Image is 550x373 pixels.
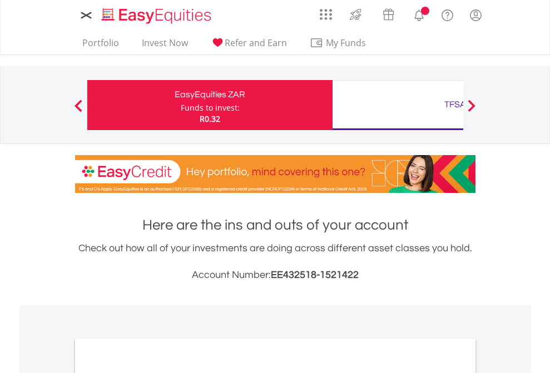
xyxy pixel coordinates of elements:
img: thrive-v2.svg [346,6,365,23]
a: Vouchers [372,3,405,23]
a: AppsGrid [313,3,339,21]
div: Funds to invest: [181,102,240,113]
a: Home page [97,3,216,25]
a: Notifications [405,3,433,25]
button: Previous [67,105,90,116]
a: My Profile [462,3,490,27]
button: Next [460,105,483,116]
span: EE432518-1521422 [271,270,359,280]
span: Refer and Earn [225,37,287,49]
h3: Account Number: [75,267,475,283]
img: vouchers-v2.svg [379,6,398,23]
div: Check out how all of your investments are doing across different asset classes you hold. [75,241,475,283]
a: Refer and Earn [206,37,291,54]
span: My Funds [310,36,383,50]
span: R0.32 [200,113,220,124]
div: EasyEquities ZAR [94,87,326,102]
img: EasyEquities_Logo.png [100,7,216,25]
img: EasyCredit Promotion Banner [75,155,475,193]
img: grid-menu-icon.svg [320,8,332,21]
a: Portfolio [78,37,123,54]
a: Invest Now [137,37,192,54]
h1: Here are the ins and outs of your account [75,215,475,235]
a: FAQ's and Support [433,3,462,25]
